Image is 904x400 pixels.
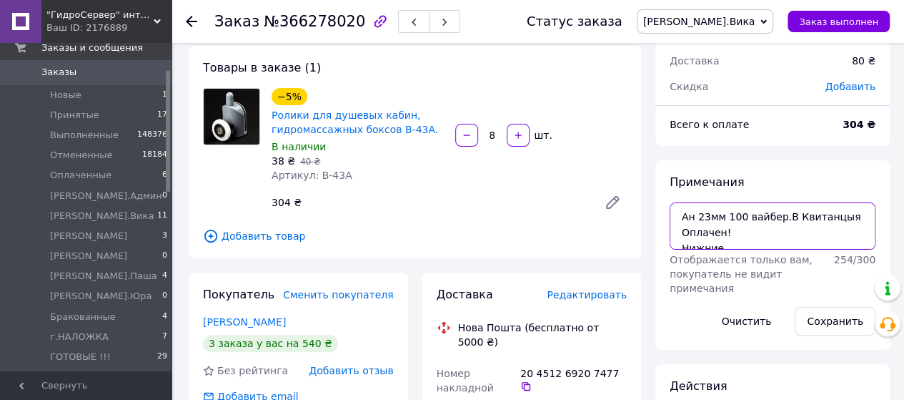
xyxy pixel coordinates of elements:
div: 3 заказа у вас на 540 ₴ [203,335,338,352]
span: №366278020 [264,13,365,30]
span: 6 [162,169,167,182]
span: 254 / 300 [834,254,875,265]
div: 80 ₴ [843,45,884,77]
span: Оплаченные [50,169,111,182]
span: Скидка [670,81,708,92]
div: 304 ₴ [266,192,592,213]
span: 0 [162,250,167,263]
span: 148376 [137,129,167,142]
span: Добавить товар [203,228,627,244]
span: Добавить отзыв [309,365,393,376]
span: Номер накладной [437,368,494,394]
span: Товары в заказе (1) [203,61,321,74]
span: Доставка [670,55,719,67]
span: Выполненные [50,129,119,142]
div: 20 4512 6920 7477 [520,366,627,392]
span: 18184 [142,149,167,162]
span: [PERSON_NAME].Админ [50,190,162,203]
span: 38 ₴ [272,155,295,167]
span: 3 [162,230,167,243]
span: [PERSON_NAME] [50,230,127,243]
div: Вернуться назад [186,14,197,29]
span: Действия [670,379,727,393]
div: −5% [272,88,307,105]
img: Ролики для душевых кабин, гидромассажных боксов B-43A. [204,89,259,145]
span: Отображается только вам, покупатель не видит примечания [670,254,813,294]
a: Редактировать [598,188,627,217]
span: Заказы [41,66,76,79]
span: Доставка [437,288,493,301]
a: Ролики для душевых кабин, гидромассажных боксов B-43A. [272,109,438,135]
button: Заказ выполнен [788,11,890,32]
div: Нова Пошта (бесплатно от 5000 ₴) [455,321,631,349]
b: 304 ₴ [843,119,875,130]
span: Отмененные [50,149,112,162]
span: Заказ [214,13,259,30]
span: Всего к оплате [670,119,749,130]
span: Покупатель [203,288,274,301]
span: Заказ выполнен [799,16,878,27]
span: 40 ₴ [300,157,320,167]
span: г.НАЛОЖКА [50,331,109,343]
span: [PERSON_NAME].Юра [50,290,152,303]
span: 4 [162,270,167,283]
span: [PERSON_NAME].Паша [50,270,157,283]
span: 7 [162,331,167,343]
div: шт. [531,128,554,142]
span: 17 [157,109,167,122]
span: Примечания [670,175,744,189]
span: 0 [162,190,167,203]
span: В наличии [272,141,326,152]
textarea: Ан 23мм 100 вайбер.В Квитанцыя Оплачен! Нижние [670,203,875,250]
span: Добавить [825,81,875,92]
button: Сохранить [795,307,875,336]
span: [PERSON_NAME].Вика [50,210,154,223]
span: "ГидроСервер" интернет-магазин сантехники. [46,9,154,21]
span: Новые [50,89,81,102]
span: Редактировать [547,289,627,301]
span: 11 [157,210,167,223]
span: 4 [162,311,167,323]
span: Принятые [50,109,99,122]
span: Бракованные [50,311,116,323]
span: 29 [157,351,167,364]
a: [PERSON_NAME] [203,316,286,328]
div: Ваш ID: 2176889 [46,21,172,34]
span: Сменить покупателя [283,289,393,301]
span: 1 [162,89,167,102]
span: [PERSON_NAME] [50,250,127,263]
button: Очистить [710,307,784,336]
span: [PERSON_NAME].Вика [643,16,755,27]
span: 0 [162,290,167,303]
span: Артикул: B-43A [272,170,352,181]
span: ГОТОВЫЕ !!! [50,351,111,364]
span: Заказы и сообщения [41,42,143,54]
span: Без рейтинга [217,365,288,376]
div: Статус заказа [527,14,622,29]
